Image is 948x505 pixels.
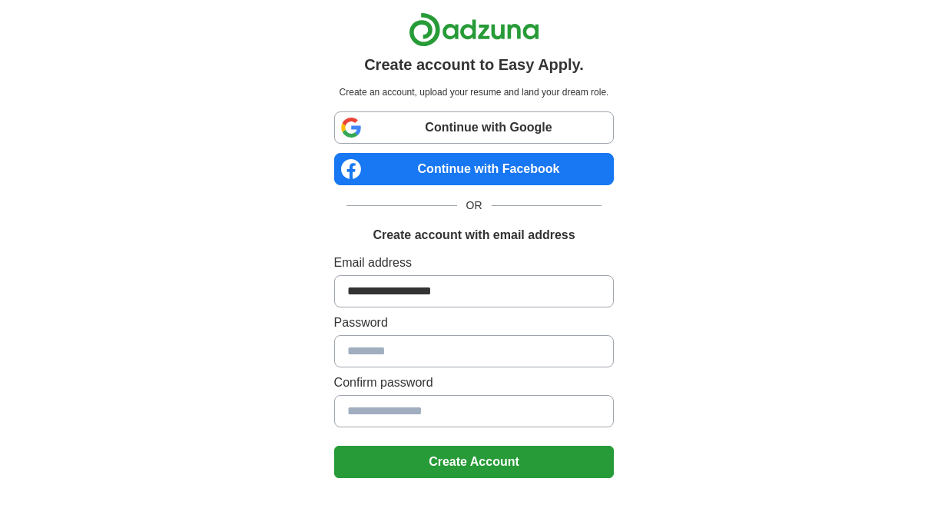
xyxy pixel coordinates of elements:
label: Password [334,314,615,332]
button: Create Account [334,446,615,478]
a: Continue with Facebook [334,153,615,185]
span: OR [457,198,492,214]
label: Confirm password [334,374,615,392]
a: Continue with Google [334,111,615,144]
img: Adzuna logo [409,12,539,47]
label: Email address [334,254,615,272]
p: Create an account, upload your resume and land your dream role. [337,85,612,99]
h1: Create account with email address [373,226,575,244]
h1: Create account to Easy Apply. [364,53,584,76]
